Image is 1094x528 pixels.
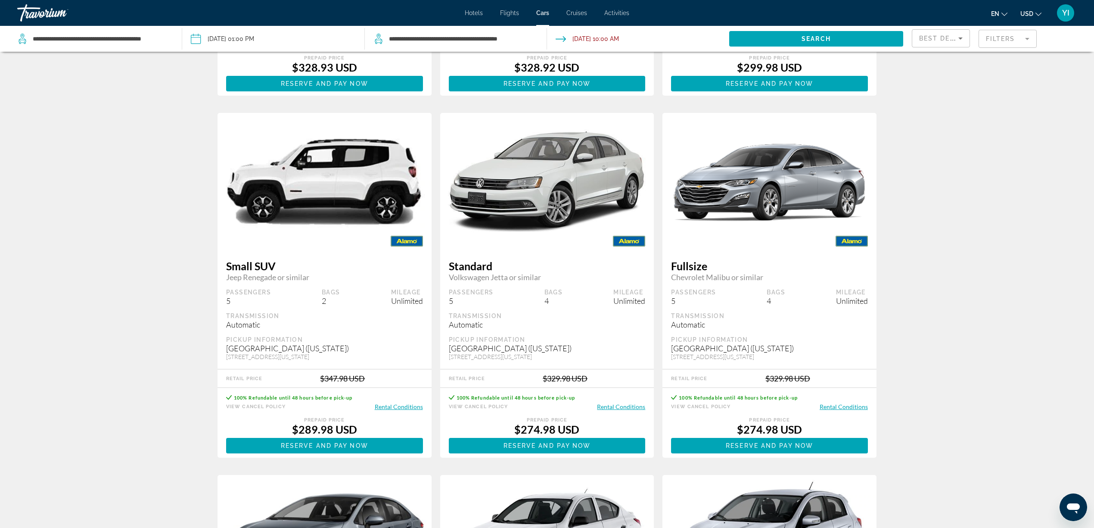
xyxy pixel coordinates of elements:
[1020,10,1033,17] span: USD
[767,296,785,306] div: 4
[726,80,813,87] span: Reserve and pay now
[375,403,423,411] button: Rental Conditions
[449,403,508,411] button: View Cancel Policy
[234,395,353,400] span: 100% Refundable until 48 hours before pick-up
[226,76,423,91] a: Reserve and pay now
[671,423,868,436] div: $274.98 USD
[671,417,868,423] div: Prepaid Price
[802,35,831,42] span: Search
[566,9,587,16] a: Cruises
[226,376,262,381] div: Retail Price
[226,336,423,344] div: Pickup Information
[671,312,868,320] div: Transmission
[449,417,646,423] div: Prepaid Price
[449,312,646,320] div: Transmission
[391,296,423,306] div: Unlimited
[556,26,619,52] button: Drop-off date: Oct 29, 2025 10:00 AM
[991,10,999,17] span: en
[1054,4,1077,22] button: User Menu
[226,288,271,296] div: Passengers
[449,272,646,282] span: Volkswagen Jetta or similar
[671,353,868,360] div: [STREET_ADDRESS][US_STATE]
[1020,7,1041,20] button: Change currency
[671,376,707,381] div: Retail Price
[820,403,868,411] button: Rental Conditions
[281,80,368,87] span: Reserve and pay now
[671,344,868,353] div: [GEOGRAPHIC_DATA] ([US_STATE])
[671,259,868,272] span: Fullsize
[449,438,646,453] button: Reserve and pay now
[662,128,876,235] img: primary.png
[604,231,654,251] img: ALAMO
[226,55,423,61] div: Prepaid Price
[827,231,876,251] img: ALAMO
[322,288,340,296] div: Bags
[500,9,519,16] a: Flights
[836,288,868,296] div: Mileage
[979,29,1037,48] button: Filter
[503,80,591,87] span: Reserve and pay now
[991,7,1007,20] button: Change language
[218,134,432,229] img: primary.png
[191,26,254,52] button: Pickup date: Oct 24, 2025 01:00 PM
[544,288,563,296] div: Bags
[226,344,423,353] div: [GEOGRAPHIC_DATA] ([US_STATE])
[226,438,423,453] button: Reserve and pay now
[320,374,365,383] div: $347.98 USD
[671,438,868,453] button: Reserve and pay now
[729,31,903,47] button: Search
[382,231,432,251] img: ALAMO
[449,259,646,272] span: Standard
[604,9,629,16] a: Activities
[465,9,483,16] a: Hotels
[449,376,485,381] div: Retail Price
[449,336,646,344] div: Pickup Information
[226,312,423,320] div: Transmission
[449,55,646,61] div: Prepaid Price
[679,395,798,400] span: 100% Refundable until 48 hours before pick-up
[226,272,423,282] span: Jeep Renegade or similar
[226,417,423,423] div: Prepaid Price
[671,272,868,282] span: Chevrolet Malibu or similar
[671,403,730,411] button: View Cancel Policy
[919,33,963,44] mat-select: Sort by
[449,76,646,91] button: Reserve and pay now
[1062,9,1069,17] span: YI
[440,127,654,237] img: primary.png
[17,2,103,24] a: Travorium
[671,55,868,61] div: Prepaid Price
[391,288,423,296] div: Mileage
[226,259,423,272] span: Small SUV
[767,288,785,296] div: Bags
[449,353,646,360] div: [STREET_ADDRESS][US_STATE]
[597,403,645,411] button: Rental Conditions
[836,296,868,306] div: Unlimited
[671,61,868,74] div: $299.98 USD
[226,423,423,436] div: $289.98 USD
[449,296,494,306] div: 5
[226,353,423,360] div: [STREET_ADDRESS][US_STATE]
[671,76,868,91] button: Reserve and pay now
[671,336,868,344] div: Pickup Information
[449,288,494,296] div: Passengers
[536,9,549,16] a: Cars
[226,403,286,411] button: View Cancel Policy
[449,344,646,353] div: [GEOGRAPHIC_DATA] ([US_STATE])
[226,296,271,306] div: 5
[765,374,810,383] div: $329.98 USD
[544,296,563,306] div: 4
[671,296,716,306] div: 5
[671,320,868,329] div: Automatic
[449,423,646,436] div: $274.98 USD
[919,35,964,42] span: Best Deals
[613,296,645,306] div: Unlimited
